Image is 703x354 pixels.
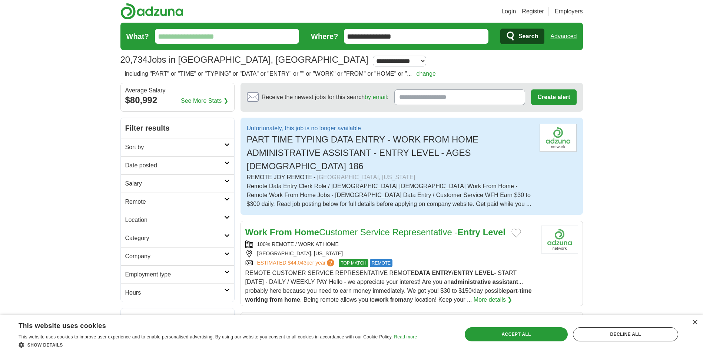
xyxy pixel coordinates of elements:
a: Employment type [121,265,234,283]
a: Salary [121,174,234,193]
strong: ENTRY [432,270,452,276]
span: - [314,173,315,182]
a: Remote [121,193,234,211]
div: Decline all [573,327,678,341]
strong: DATA [415,270,430,276]
a: Work From HomeCustomer Service Representative -Entry Level [245,227,506,237]
div: Average Salary [125,88,230,94]
strong: Work [245,227,268,237]
span: Show details [27,342,63,348]
span: 20,734 [120,53,147,66]
div: 100% REMOTE / WORK AT HOME [245,240,535,248]
div: Close [692,320,697,325]
button: Add to favorite jobs [511,229,521,237]
strong: administrative [451,279,491,285]
a: ESTIMATED:$44,043per year? [257,259,336,267]
label: What? [126,31,149,42]
a: Advanced [550,29,577,44]
strong: LEVEL [475,270,494,276]
strong: work [375,296,388,303]
strong: Home [294,227,319,237]
a: Read more, opens a new window [394,334,417,340]
div: Show details [19,341,417,348]
div: Accept all [465,327,568,341]
h2: Employment type [125,270,224,279]
label: Where? [311,31,338,42]
a: by email [365,94,387,100]
img: Company logo [541,226,578,253]
img: Adzuna logo [120,3,183,20]
button: Search [500,29,544,44]
span: $44,043 [288,260,306,266]
h2: Sort by [125,143,224,152]
span: PART TIME TYPING DATA ENTRY - WORK FROM HOME ADMINISTRATIVE ASSISTANT - ENTRY LEVEL - AGES [DEMOG... [247,134,478,171]
div: REMOTE JOY REMOTE [247,173,534,182]
strong: home [284,296,300,303]
span: Search [518,29,538,44]
span: This website uses cookies to improve user experience and to enable personalised advertising. By u... [19,334,393,340]
a: Login [501,7,516,16]
span: REMOTE [370,259,392,267]
h2: Filter results [121,118,234,138]
a: Employers [555,7,583,16]
p: Unfortunately, this job is no longer available [247,124,534,133]
div: This website uses cookies [19,319,398,330]
a: change [417,71,436,77]
strong: part [506,288,517,294]
a: Sort by [121,138,234,156]
a: Category [121,229,234,247]
h2: Hours [125,288,224,297]
div: $80,992 [125,94,230,107]
strong: assistant [493,279,518,285]
a: Location [121,211,234,229]
a: Register [522,7,544,16]
h2: Salary [125,179,224,188]
h2: Category [125,234,224,243]
strong: From [270,227,292,237]
button: Create alert [531,89,576,105]
strong: working [245,296,268,303]
span: Receive the newest jobs for this search : [262,93,388,102]
span: REMOTE CUSTOMER SERVICE REPRESENTATIVE REMOTE / - START [DATE] - DAILY / WEEKLY PAY Hello - we ap... [245,270,532,303]
a: See More Stats ❯ [181,96,228,105]
a: Date posted [121,156,234,174]
div: [GEOGRAPHIC_DATA], [US_STATE] [245,250,535,258]
span: ? [327,259,334,266]
a: More details ❯ [474,295,513,304]
span: TOP MATCH [339,259,368,267]
a: Company [121,247,234,265]
div: [GEOGRAPHIC_DATA], [US_STATE] [317,173,415,182]
a: Hours [121,283,234,302]
h2: Location [125,216,224,224]
h1: Jobs in [GEOGRAPHIC_DATA], [GEOGRAPHIC_DATA] [120,55,368,65]
strong: ENTRY [454,270,474,276]
img: Careerbuilder (DPG) logo [540,124,577,152]
h2: Remote [125,197,224,206]
div: Remote Data Entry Clerk Role / [DEMOGRAPHIC_DATA] [DEMOGRAPHIC_DATA] Work From Home - Remote Work... [247,182,534,209]
strong: Level [483,227,505,237]
h2: including "PART" or "TIME" or "TYPING" or "DATA" or "ENTRY" or "" or "WORK" or "FROM" or "HOME" o... [125,69,436,78]
strong: from [390,296,404,303]
h2: Company [125,252,224,261]
strong: time [520,288,532,294]
h2: Date posted [125,161,224,170]
strong: from [269,296,283,303]
strong: Entry [458,227,480,237]
h2: Popular searches [125,313,230,324]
